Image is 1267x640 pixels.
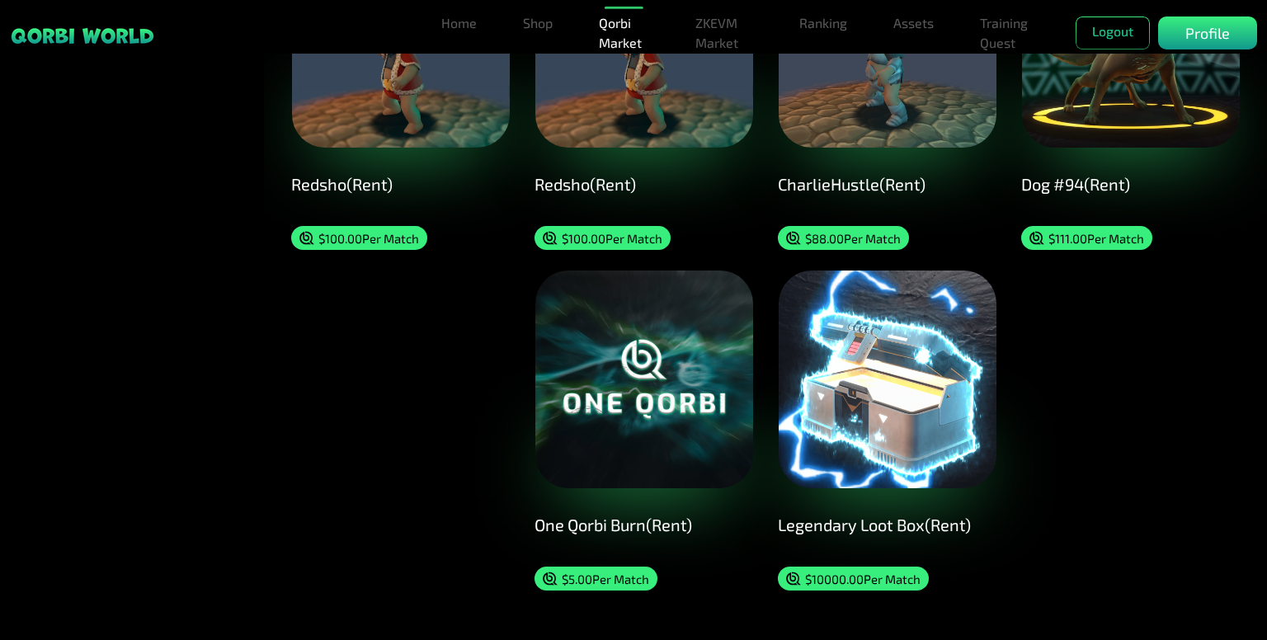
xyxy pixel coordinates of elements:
a: Shop [516,7,559,40]
a: Qorbi Market [592,7,656,59]
a: Home [435,7,483,40]
div: Legendary Loot Box (Rent) [778,515,996,534]
button: Logout [1076,16,1150,49]
div: Redsho (Rent) [291,174,510,194]
div: One Qorbi Burn (Rent) [535,515,753,534]
img: Legendary Loot Box [779,271,996,488]
p: $ 100.00 Per Match [318,231,419,246]
p: $ 5.00 Per Match [562,572,649,586]
p: Profile [1185,22,1230,45]
a: Assets [887,7,940,40]
p: $ 88.00 Per Match [805,231,901,246]
p: $ 10000.00 Per Match [805,572,921,586]
img: sticky brand-logo [10,26,155,45]
p: $ 100.00 Per Match [562,231,662,246]
p: $ 111.00 Per Match [1048,231,1144,246]
div: CharlieHustle (Rent) [778,174,996,194]
a: Training Quest [973,7,1043,59]
img: One Qorbi Burn [535,271,753,488]
div: Redsho (Rent) [535,174,753,194]
div: Dog #94 (Rent) [1021,174,1240,194]
a: Ranking [793,7,854,40]
a: ZKEVM Market [689,7,760,59]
